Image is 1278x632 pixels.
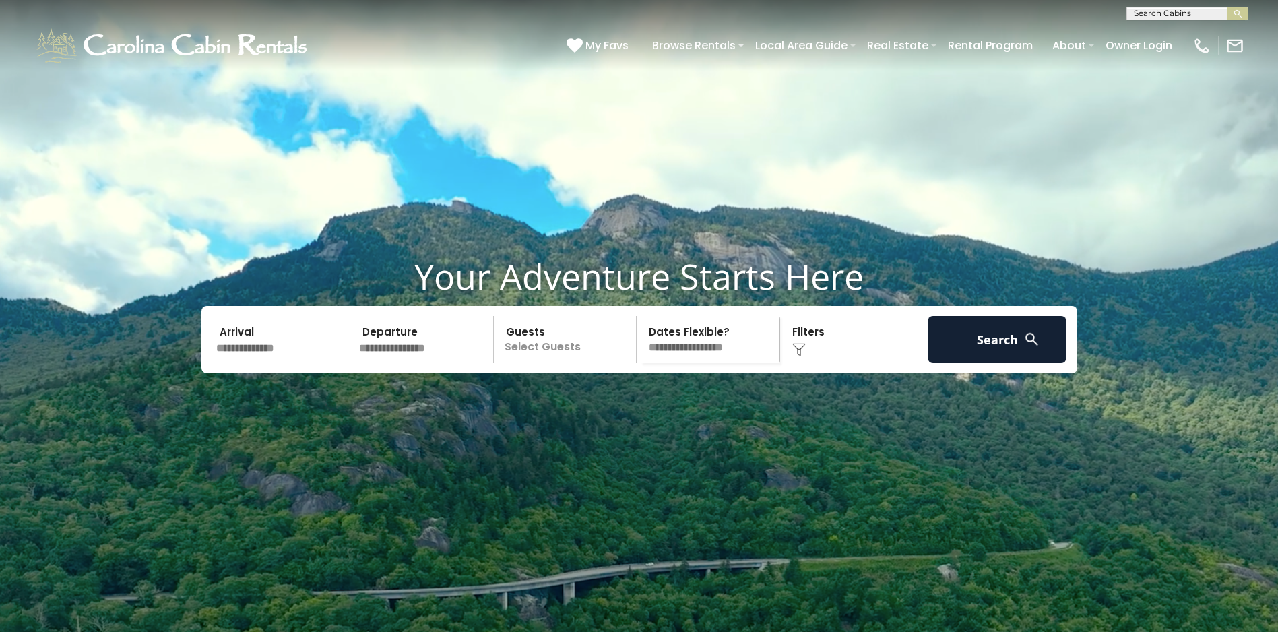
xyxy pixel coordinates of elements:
[498,316,637,363] p: Select Guests
[1023,331,1040,348] img: search-regular-white.png
[585,37,629,54] span: My Favs
[860,34,935,57] a: Real Estate
[1225,36,1244,55] img: mail-regular-white.png
[34,26,313,66] img: White-1-1-2.png
[792,343,806,356] img: filter--v1.png
[748,34,854,57] a: Local Area Guide
[567,37,632,55] a: My Favs
[1099,34,1179,57] a: Owner Login
[1192,36,1211,55] img: phone-regular-white.png
[1046,34,1093,57] a: About
[645,34,742,57] a: Browse Rentals
[928,316,1067,363] button: Search
[941,34,1040,57] a: Rental Program
[10,255,1268,297] h1: Your Adventure Starts Here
